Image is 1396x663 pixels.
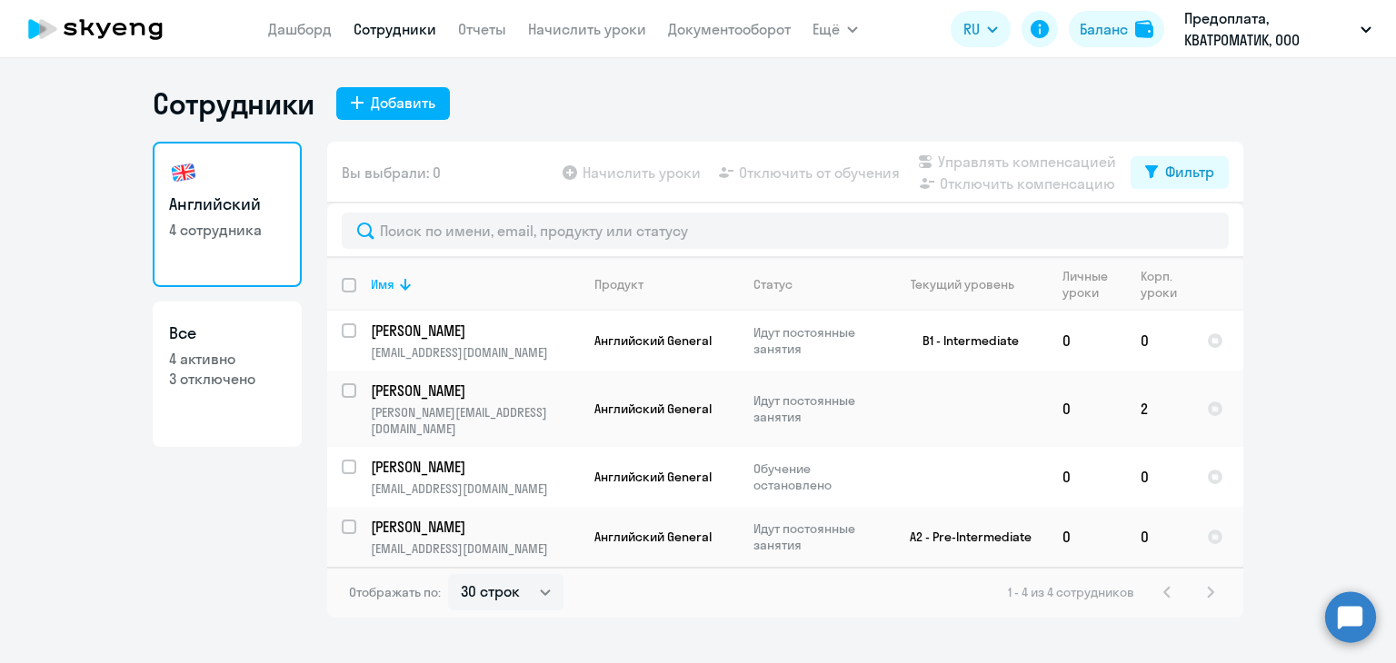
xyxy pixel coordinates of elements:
[1008,584,1134,600] span: 1 - 4 из 4 сотрудников
[879,311,1048,371] td: B1 - Intermediate
[153,302,302,447] a: Все4 активно3 отключено
[753,324,878,357] p: Идут постоянные занятия
[1080,18,1128,40] div: Баланс
[528,20,646,38] a: Начислить уроки
[371,276,394,292] div: Имя
[1175,7,1381,51] button: Предоплата, КВАТРОМАТИК, ООО
[594,276,643,292] div: Продукт
[371,321,579,341] a: [PERSON_NAME]
[1048,311,1126,371] td: 0
[753,276,878,292] div: Статус
[268,20,332,38] a: Дашборд
[371,517,576,537] p: [PERSON_NAME]
[594,469,712,485] span: Английский General
[371,321,576,341] p: [PERSON_NAME]
[1062,268,1113,301] div: Личные уроки
[594,401,712,417] span: Английский General
[169,322,285,345] h3: Все
[951,11,1011,47] button: RU
[371,276,579,292] div: Имя
[1069,11,1164,47] button: Балансbalance
[753,276,793,292] div: Статус
[753,392,878,425] p: Идут постоянные занятия
[1126,507,1192,567] td: 0
[458,20,506,38] a: Отчеты
[893,276,1047,292] div: Текущий уровень
[371,381,576,401] p: [PERSON_NAME]
[354,20,436,38] a: Сотрудники
[1131,156,1229,189] button: Фильтр
[153,85,314,122] h1: Сотрудники
[371,457,576,477] p: [PERSON_NAME]
[342,213,1229,249] input: Поиск по имени, email, продукту или статусу
[371,480,579,497] p: [EMAIL_ADDRESS][DOMAIN_NAME]
[594,276,738,292] div: Продукт
[1126,447,1192,507] td: 0
[1184,7,1353,51] p: Предоплата, КВАТРОМАТИК, ООО
[169,158,198,187] img: english
[1126,371,1192,447] td: 2
[963,18,980,40] span: RU
[371,517,579,537] a: [PERSON_NAME]
[911,276,1014,292] div: Текущий уровень
[753,460,878,493] p: Обучение остановлено
[594,529,712,545] span: Английский General
[1062,268,1125,301] div: Личные уроки
[1165,161,1214,183] div: Фильтр
[668,20,791,38] a: Документооборот
[371,540,579,557] p: [EMAIL_ADDRESS][DOMAIN_NAME]
[1141,268,1180,301] div: Корп. уроки
[1135,20,1153,38] img: balance
[753,520,878,553] p: Идут постоянные занятия
[342,162,441,183] span: Вы выбрали: 0
[336,87,450,120] button: Добавить
[879,507,1048,567] td: A2 - Pre-Intermediate
[813,18,840,40] span: Ещё
[371,457,579,477] a: [PERSON_NAME]
[169,193,285,216] h3: Английский
[153,142,302,287] a: Английский4 сотрудника
[169,369,285,389] p: 3 отключено
[169,220,285,240] p: 4 сотрудника
[169,349,285,369] p: 4 активно
[1048,447,1126,507] td: 0
[371,404,579,437] p: [PERSON_NAME][EMAIL_ADDRESS][DOMAIN_NAME]
[813,11,858,47] button: Ещё
[371,344,579,361] p: [EMAIL_ADDRESS][DOMAIN_NAME]
[1048,507,1126,567] td: 0
[371,92,435,114] div: Добавить
[349,584,441,600] span: Отображать по:
[1141,268,1192,301] div: Корп. уроки
[594,332,712,349] span: Английский General
[371,381,579,401] a: [PERSON_NAME]
[1126,311,1192,371] td: 0
[1048,371,1126,447] td: 0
